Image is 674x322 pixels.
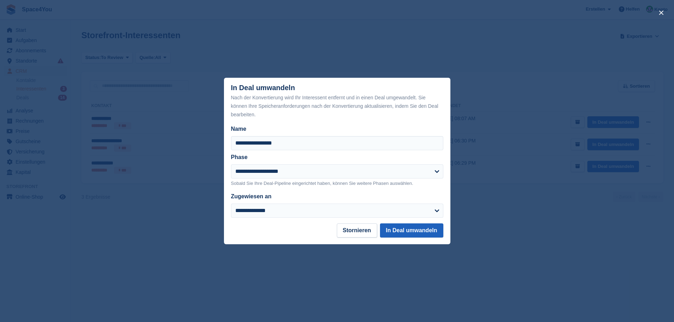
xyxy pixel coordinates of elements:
[656,7,667,18] button: close
[231,193,272,199] label: Zugewiesen an
[231,84,443,119] div: In Deal umwandeln
[231,125,443,133] label: Name
[231,154,248,160] label: Phase
[231,93,443,119] div: Nach der Konvertierung wird Ihr Interessent entfernt und in einen Deal umgewandelt. Sie können Ih...
[231,180,443,187] p: Sobald Sie Ihre Deal-Pipeline eingerichtet haben, können Sie weitere Phasen auswählen.
[380,223,443,238] button: In Deal umwandeln
[337,223,377,238] button: Stornieren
